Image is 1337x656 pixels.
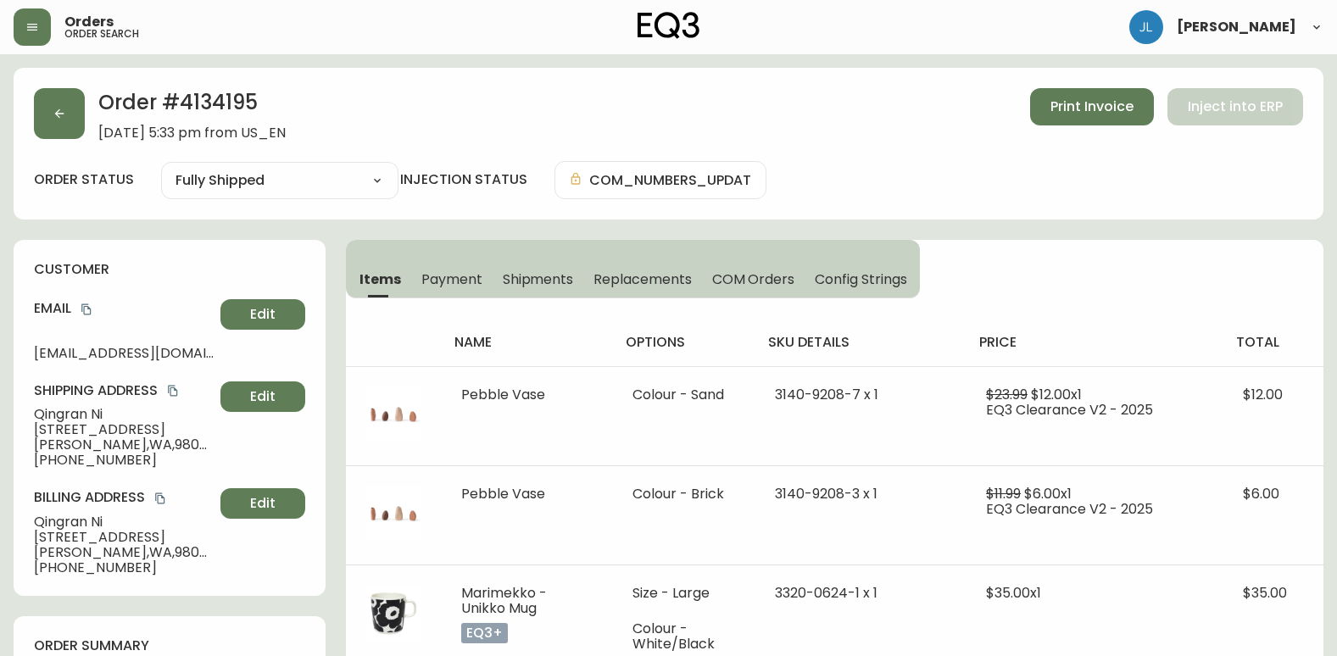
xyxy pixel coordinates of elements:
[461,583,547,618] span: Marimekko - Unikko Mug
[1031,385,1082,404] span: $12.00 x 1
[1024,484,1072,503] span: $6.00 x 1
[152,490,169,507] button: copy
[220,299,305,330] button: Edit
[593,270,691,288] span: Replacements
[1243,385,1283,404] span: $12.00
[34,381,214,400] h4: Shipping Address
[34,560,214,575] span: [PHONE_NUMBER]
[366,387,421,442] img: f6b8be7c-8920-4749-bc18-840de2985df6.jpg
[1243,484,1279,503] span: $6.00
[78,301,95,318] button: copy
[1177,20,1296,34] span: [PERSON_NAME]
[366,486,421,541] img: f6b8be7c-8920-4749-bc18-840de2985df6.jpg
[461,623,508,643] p: eq3+
[1050,97,1134,116] span: Print Invoice
[250,387,276,406] span: Edit
[979,333,1209,352] h4: price
[1129,10,1163,44] img: 1c9c23e2a847dab86f8017579b61559c
[34,407,214,422] span: Qingran Ni
[986,583,1041,603] span: $35.00 x 1
[34,488,214,507] h4: Billing Address
[34,545,214,560] span: [PERSON_NAME] , WA , 98033 , US
[986,400,1153,420] span: EQ3 Clearance V2 - 2025
[64,15,114,29] span: Orders
[454,333,599,352] h4: name
[1243,583,1287,603] span: $35.00
[986,385,1028,404] span: $23.99
[34,422,214,437] span: [STREET_ADDRESS]
[503,270,574,288] span: Shipments
[34,346,214,361] span: [EMAIL_ADDRESS][DOMAIN_NAME]
[34,453,214,468] span: [PHONE_NUMBER]
[461,385,545,404] span: Pebble Vase
[34,637,305,655] h4: order summary
[34,260,305,279] h4: customer
[421,270,482,288] span: Payment
[632,621,734,652] li: Colour - White/Black
[64,29,139,39] h5: order search
[775,484,877,503] span: 3140-9208-3 x 1
[250,305,276,324] span: Edit
[638,12,700,39] img: logo
[712,270,795,288] span: COM Orders
[98,88,286,125] h2: Order # 4134195
[220,488,305,519] button: Edit
[1236,333,1310,352] h4: total
[1030,88,1154,125] button: Print Invoice
[775,385,878,404] span: 3140-9208-7 x 1
[250,494,276,513] span: Edit
[34,530,214,545] span: [STREET_ADDRESS]
[626,333,741,352] h4: options
[632,387,734,403] li: Colour - Sand
[164,382,181,399] button: copy
[400,170,527,189] h4: injection status
[632,486,734,502] li: Colour - Brick
[768,333,952,352] h4: sku details
[815,270,906,288] span: Config Strings
[775,583,877,603] span: 3320-0624-1 x 1
[986,484,1021,503] span: $11.99
[34,514,214,530] span: Qingran Ni
[359,270,401,288] span: Items
[34,437,214,453] span: [PERSON_NAME] , WA , 98034 , US
[986,499,1153,519] span: EQ3 Clearance V2 - 2025
[366,586,421,640] img: 964e61a0-6f94-4a1d-9d01-a898c9a7682e.jpg
[34,170,134,189] label: order status
[632,586,734,601] li: Size - Large
[220,381,305,412] button: Edit
[34,299,214,318] h4: Email
[461,484,545,503] span: Pebble Vase
[98,125,286,141] span: [DATE] 5:33 pm from US_EN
